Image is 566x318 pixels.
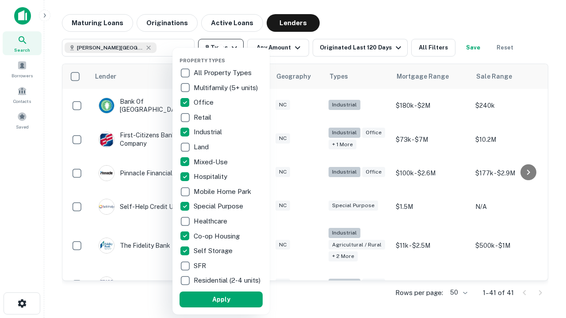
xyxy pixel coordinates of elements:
p: Retail [194,112,213,123]
p: Mixed-Use [194,157,229,167]
p: Mobile Home Park [194,186,253,197]
p: Office [194,97,215,108]
p: Special Purpose [194,201,245,212]
p: SFR [194,261,208,271]
button: Apply [180,291,263,307]
p: Hospitality [194,171,229,182]
p: Industrial [194,127,224,137]
p: Self Storage [194,246,234,256]
span: Property Types [180,58,225,63]
p: Healthcare [194,216,229,227]
p: Multifamily (5+ units) [194,83,260,93]
iframe: Chat Widget [522,247,566,290]
p: Residential (2-4 units) [194,275,262,286]
p: Co-op Housing [194,231,241,242]
p: All Property Types [194,68,253,78]
p: Land [194,142,210,152]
